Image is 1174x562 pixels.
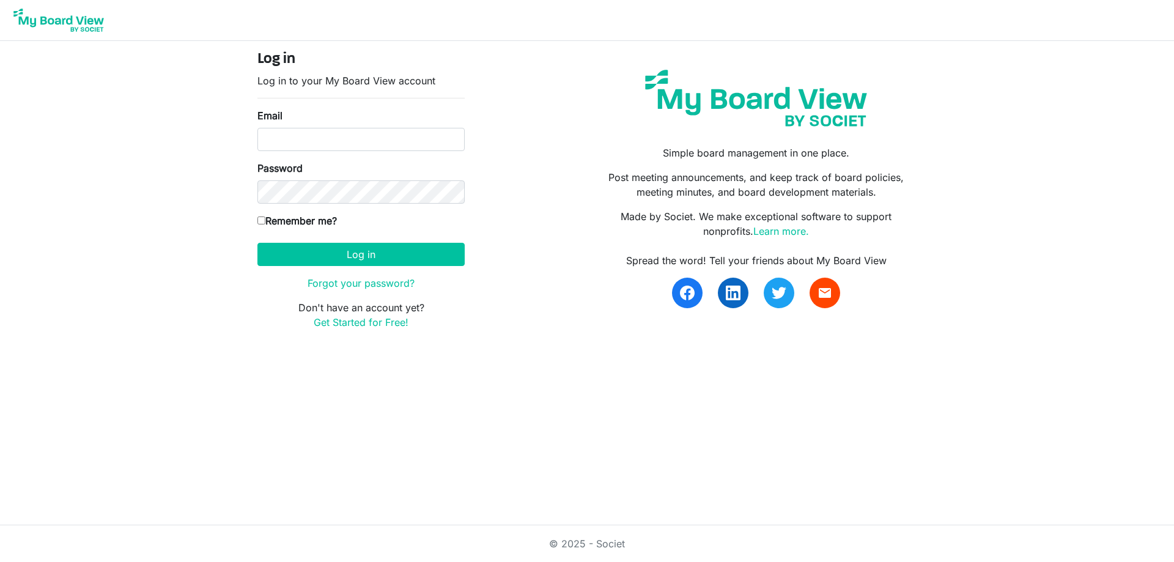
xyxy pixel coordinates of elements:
[257,51,465,68] h4: Log in
[596,209,917,238] p: Made by Societ. We make exceptional software to support nonprofits.
[636,61,876,136] img: my-board-view-societ.svg
[596,253,917,268] div: Spread the word! Tell your friends about My Board View
[257,216,265,224] input: Remember me?
[257,213,337,228] label: Remember me?
[257,300,465,330] p: Don't have an account yet?
[596,146,917,160] p: Simple board management in one place.
[596,170,917,199] p: Post meeting announcements, and keep track of board policies, meeting minutes, and board developm...
[257,73,465,88] p: Log in to your My Board View account
[680,286,695,300] img: facebook.svg
[10,5,108,35] img: My Board View Logo
[818,286,832,300] span: email
[772,286,786,300] img: twitter.svg
[257,243,465,266] button: Log in
[549,538,625,550] a: © 2025 - Societ
[810,278,840,308] a: email
[726,286,740,300] img: linkedin.svg
[753,225,809,237] a: Learn more.
[257,161,303,176] label: Password
[308,277,415,289] a: Forgot your password?
[257,108,282,123] label: Email
[314,316,408,328] a: Get Started for Free!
